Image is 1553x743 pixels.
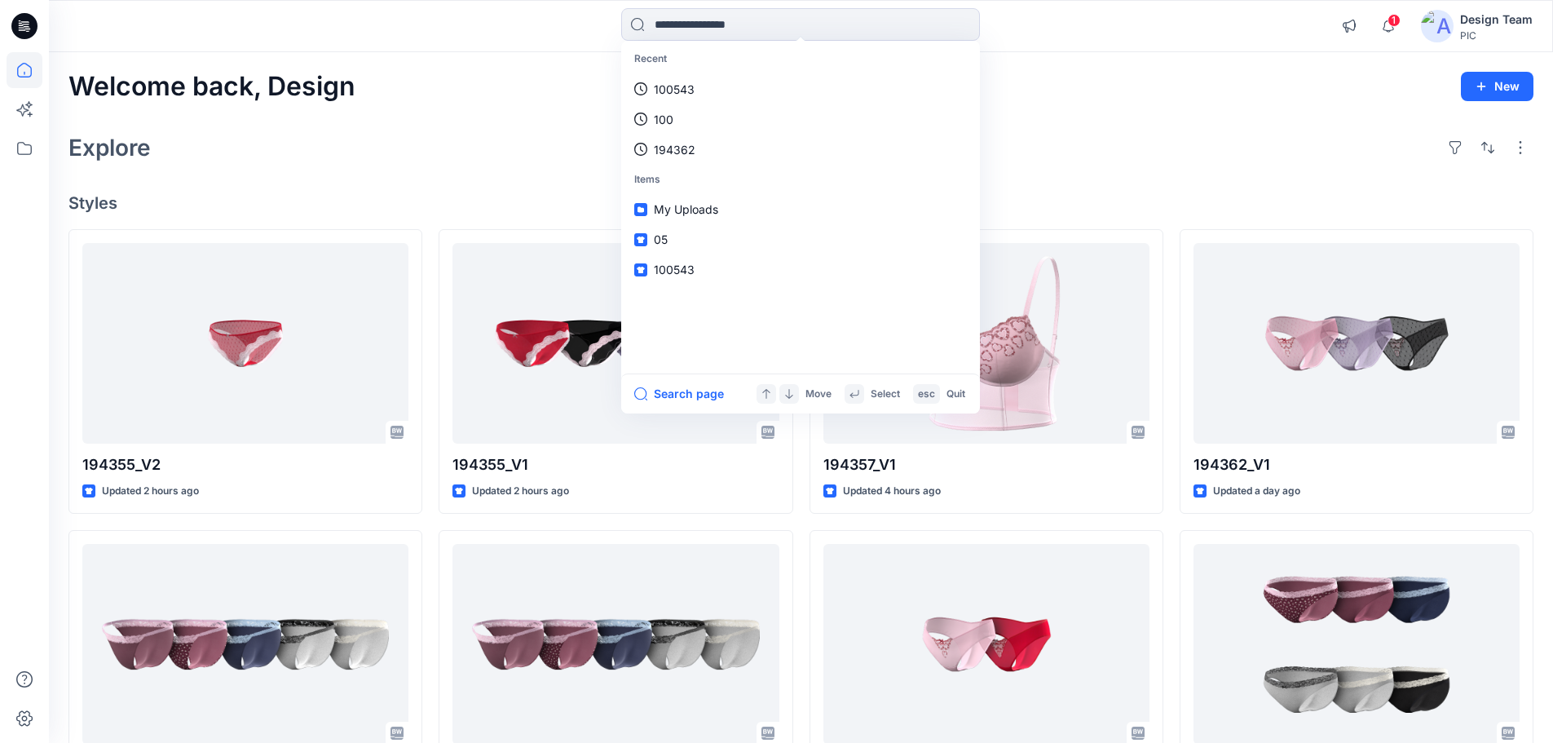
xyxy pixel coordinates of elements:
[68,135,151,161] h2: Explore
[946,386,965,403] p: Quit
[805,386,832,403] p: Move
[624,194,977,224] a: My Uploads
[472,483,569,500] p: Updated 2 hours ago
[68,193,1533,213] h4: Styles
[102,483,199,500] p: Updated 2 hours ago
[918,386,935,403] p: esc
[823,453,1149,476] p: 194357_V1
[624,165,977,195] p: Items
[452,243,779,444] a: 194355_V1
[1213,483,1300,500] p: Updated a day ago
[654,202,718,216] span: My Uploads
[1460,10,1533,29] div: Design Team
[823,243,1149,444] a: 194357_V1
[82,243,408,444] a: 194355_V2
[654,232,668,246] span: 05
[871,386,900,403] p: Select
[82,453,408,476] p: 194355_V2
[654,111,673,128] p: 100
[624,44,977,74] p: Recent
[1193,453,1520,476] p: 194362_V1
[624,135,977,165] a: 194362
[68,72,355,102] h2: Welcome back, Design
[624,104,977,135] a: 100
[1193,243,1520,444] a: 194362_V1
[624,224,977,254] a: 05
[624,254,977,285] a: 100543
[654,81,695,98] p: 100543
[634,384,724,404] button: Search page
[654,263,695,276] span: 100543
[654,141,695,158] p: 194362
[624,74,977,104] a: 100543
[843,483,941,500] p: Updated 4 hours ago
[1460,29,1533,42] div: PIC
[1461,72,1533,101] button: New
[1421,10,1454,42] img: avatar
[1388,14,1401,27] span: 1
[452,453,779,476] p: 194355_V1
